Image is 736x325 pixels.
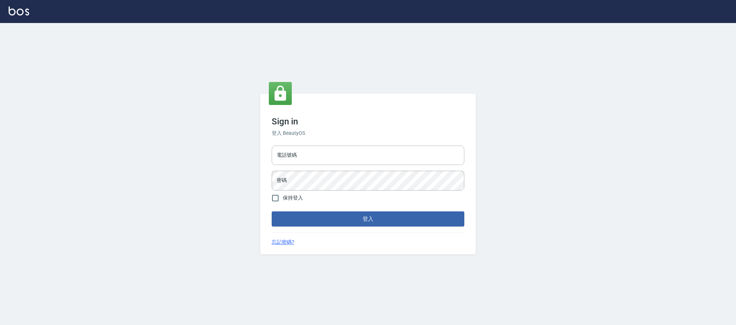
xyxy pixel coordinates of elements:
[272,211,464,226] button: 登入
[272,238,294,246] a: 忘記密碼?
[9,6,29,15] img: Logo
[283,194,303,202] span: 保持登入
[272,129,464,137] h6: 登入 BeautyOS
[272,116,464,127] h3: Sign in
